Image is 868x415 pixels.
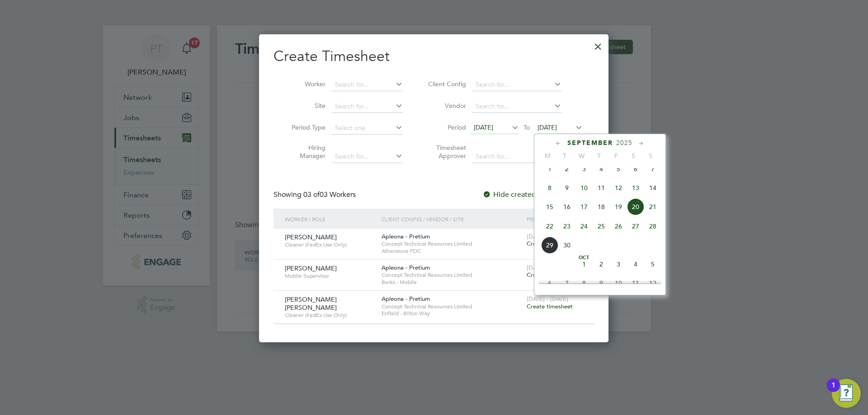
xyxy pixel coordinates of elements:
[610,198,627,215] span: 19
[274,190,358,200] div: Showing
[541,179,558,196] span: 8
[576,198,593,215] span: 17
[625,152,642,160] span: S
[627,198,644,215] span: 20
[285,144,325,160] label: Hiring Manager
[610,218,627,235] span: 26
[558,198,576,215] span: 16
[521,121,533,133] span: To
[382,279,522,286] span: Berks - Mobile
[482,190,574,199] label: Hide created timesheets
[593,256,610,273] span: 2
[382,264,430,271] span: Apleona - Pretium
[332,122,403,135] input: Select one
[285,295,337,312] span: [PERSON_NAME] [PERSON_NAME]
[644,256,661,273] span: 5
[610,179,627,196] span: 12
[303,190,320,199] span: 03 of
[627,256,644,273] span: 4
[285,272,375,280] span: Mobile Supervisor
[541,237,558,254] span: 29
[379,209,524,229] div: Client Config / Vendor / Site
[610,160,627,177] span: 5
[425,123,466,131] label: Period
[332,100,403,113] input: Search for...
[527,303,573,310] span: Create timesheet
[567,139,613,147] span: September
[831,385,835,397] div: 1
[642,152,659,160] span: S
[558,179,576,196] span: 9
[576,275,593,292] span: 8
[382,310,522,317] span: Enfield - Bilton Way
[527,295,568,303] span: [DATE] - [DATE]
[644,218,661,235] span: 28
[573,152,590,160] span: W
[593,218,610,235] span: 25
[382,271,522,279] span: Concept Technical Resources Limited
[274,47,594,66] h2: Create Timesheet
[538,123,557,131] span: [DATE]
[527,233,568,240] span: [DATE] - [DATE]
[627,218,644,235] span: 27
[541,198,558,215] span: 15
[524,209,585,229] div: Period
[527,264,568,271] span: [DATE] - [DATE]
[541,218,558,235] span: 22
[382,247,522,255] span: Atherstone PDC
[558,275,576,292] span: 7
[382,303,522,310] span: Concept Technical Resources Limited
[558,160,576,177] span: 2
[472,100,561,113] input: Search for...
[608,152,625,160] span: F
[539,152,556,160] span: M
[593,198,610,215] span: 18
[425,144,466,160] label: Timesheet Approver
[627,160,644,177] span: 6
[303,190,356,199] span: 03 Workers
[576,256,593,260] span: Oct
[472,150,561,163] input: Search for...
[576,256,593,273] span: 1
[576,160,593,177] span: 3
[285,264,337,272] span: [PERSON_NAME]
[285,233,337,241] span: [PERSON_NAME]
[332,150,403,163] input: Search for...
[832,379,861,408] button: Open Resource Center, 1 new notification
[558,237,576,254] span: 30
[644,160,661,177] span: 7
[610,275,627,292] span: 10
[610,256,627,273] span: 3
[285,241,375,248] span: Cleaner (FedEx Use Only)
[556,152,573,160] span: T
[593,160,610,177] span: 4
[644,275,661,292] span: 12
[576,218,593,235] span: 24
[644,198,661,215] span: 21
[541,160,558,177] span: 1
[616,139,632,147] span: 2025
[285,123,325,131] label: Period Type
[425,80,466,88] label: Client Config
[527,240,573,247] span: Create timesheet
[285,80,325,88] label: Worker
[593,275,610,292] span: 9
[472,79,561,91] input: Search for...
[627,179,644,196] span: 13
[382,295,430,303] span: Apleona - Pretium
[283,209,379,229] div: Worker / Role
[285,102,325,110] label: Site
[644,179,661,196] span: 14
[590,152,608,160] span: T
[474,123,493,131] span: [DATE]
[382,240,522,247] span: Concept Technical Resources Limited
[382,233,430,240] span: Apleona - Pretium
[285,312,375,319] span: Cleaner (FedEx Use Only)
[576,179,593,196] span: 10
[593,179,610,196] span: 11
[558,218,576,235] span: 23
[332,79,403,91] input: Search for...
[425,102,466,110] label: Vendor
[627,275,644,292] span: 11
[527,271,573,279] span: Create timesheet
